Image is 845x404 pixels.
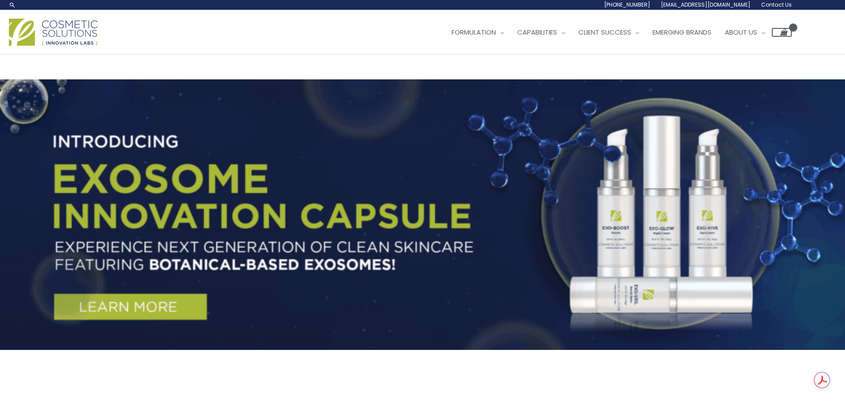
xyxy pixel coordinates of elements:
a: Emerging Brands [646,19,718,46]
span: [PHONE_NUMBER] [604,1,650,8]
span: Formulation [452,27,496,37]
span: [EMAIL_ADDRESS][DOMAIN_NAME] [661,1,751,8]
nav: Site Navigation [438,19,792,46]
a: About Us [718,19,772,46]
a: Client Success [572,19,646,46]
a: Formulation [445,19,511,46]
span: Client Success [578,27,631,37]
span: Capabilities [517,27,557,37]
a: View Shopping Cart, empty [772,28,792,37]
span: About Us [725,27,757,37]
span: Contact Us [761,1,792,8]
a: Search icon link [9,1,16,8]
img: Cosmetic Solutions Logo [9,19,98,46]
a: Capabilities [511,19,572,46]
span: Emerging Brands [652,27,711,37]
